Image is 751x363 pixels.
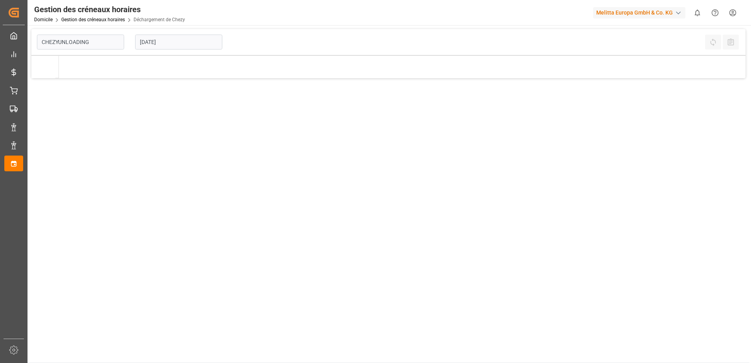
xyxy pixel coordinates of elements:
[689,4,706,22] button: Afficher 0 nouvelles notifications
[593,5,689,20] button: Melitta Europa GmbH & Co. KG
[34,4,185,15] div: Gestion des créneaux horaires
[596,9,673,17] font: Melitta Europa GmbH & Co. KG
[135,35,222,49] input: JJ-MM-AAAA
[34,17,53,22] a: Domicile
[706,4,724,22] button: Centre d’aide
[37,35,124,49] input: Type à rechercher/sélectionner
[61,17,125,22] a: Gestion des créneaux horaires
